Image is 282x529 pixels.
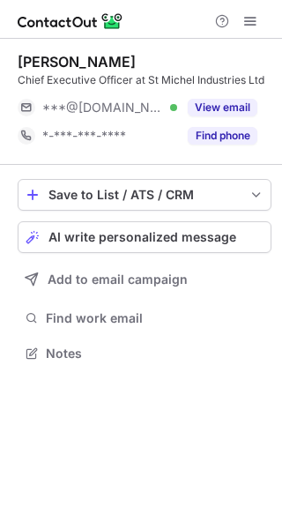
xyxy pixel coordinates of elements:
[18,264,271,295] button: Add to email campaign
[18,221,271,253] button: AI write personalized message
[46,310,264,326] span: Find work email
[48,272,188,287] span: Add to email campaign
[18,11,123,32] img: ContactOut v5.3.10
[18,179,271,211] button: save-profile-one-click
[18,341,271,366] button: Notes
[18,72,271,88] div: Chief Executive Officer at St Michel Industries Ltd
[48,188,241,202] div: Save to List / ATS / CRM
[18,53,136,71] div: [PERSON_NAME]
[188,127,257,145] button: Reveal Button
[188,99,257,116] button: Reveal Button
[46,346,264,361] span: Notes
[18,306,271,331] button: Find work email
[42,100,164,115] span: ***@[DOMAIN_NAME]
[48,230,236,244] span: AI write personalized message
